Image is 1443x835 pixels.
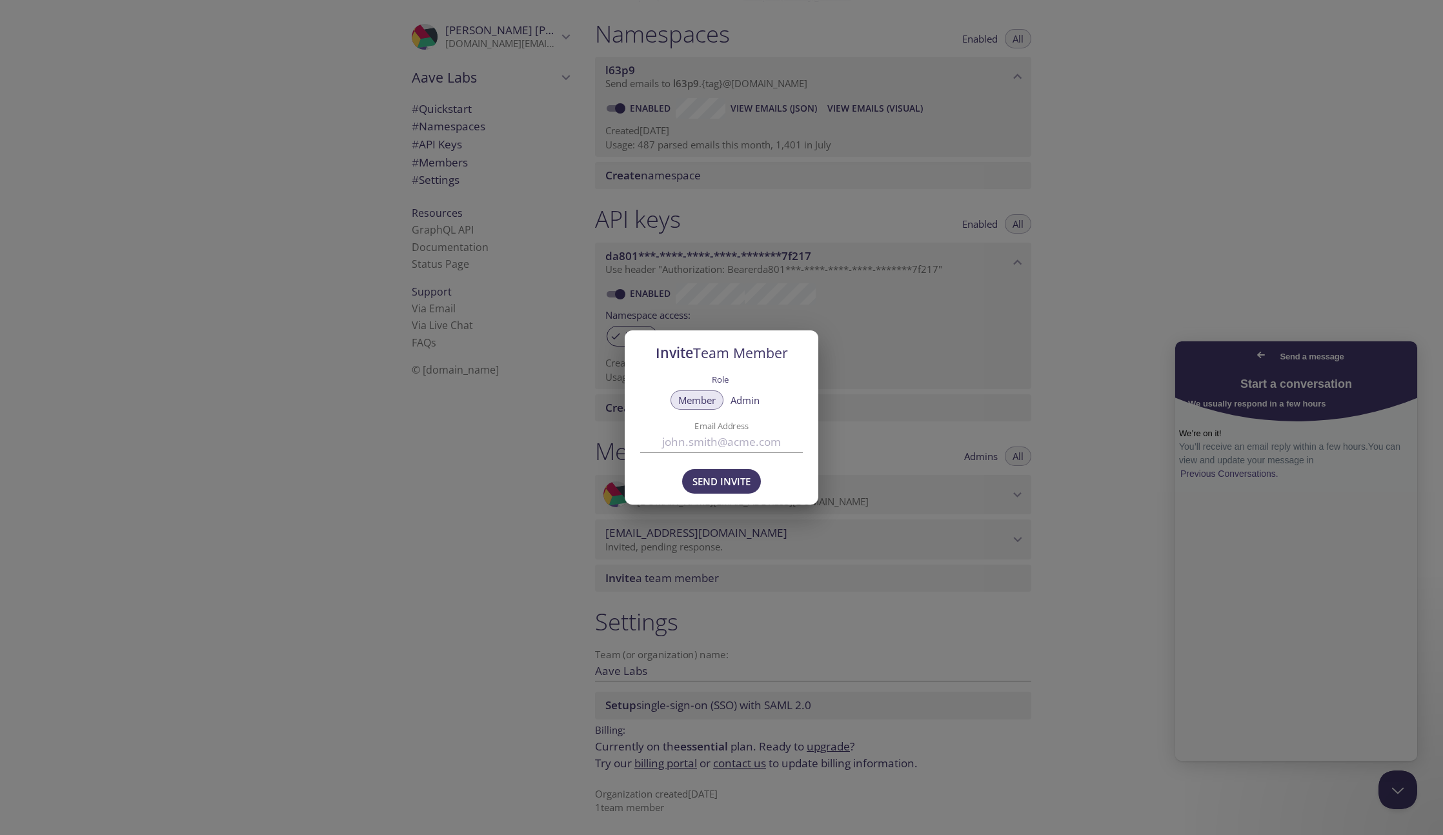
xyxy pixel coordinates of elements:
[13,57,151,67] span: We usually respond in a few hours
[712,370,729,387] label: Role
[105,9,168,22] span: Send a message
[656,343,788,362] span: Invite
[65,36,177,49] span: Start a conversation
[692,473,751,490] span: Send Invite
[671,390,723,410] button: Member
[70,5,102,23] a: Go back
[78,6,94,21] span: Go back
[640,431,803,452] input: john.smith@acme.com
[4,126,105,139] a: Previous Conversations.
[661,422,783,430] label: Email Address
[4,86,238,99] div: We’re on it!
[4,100,225,137] span: You’ll receive an email reply within a few hours. You can view and update your message in
[693,343,788,362] span: Team Member
[723,390,767,410] button: Admin
[682,469,761,494] button: Send Invite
